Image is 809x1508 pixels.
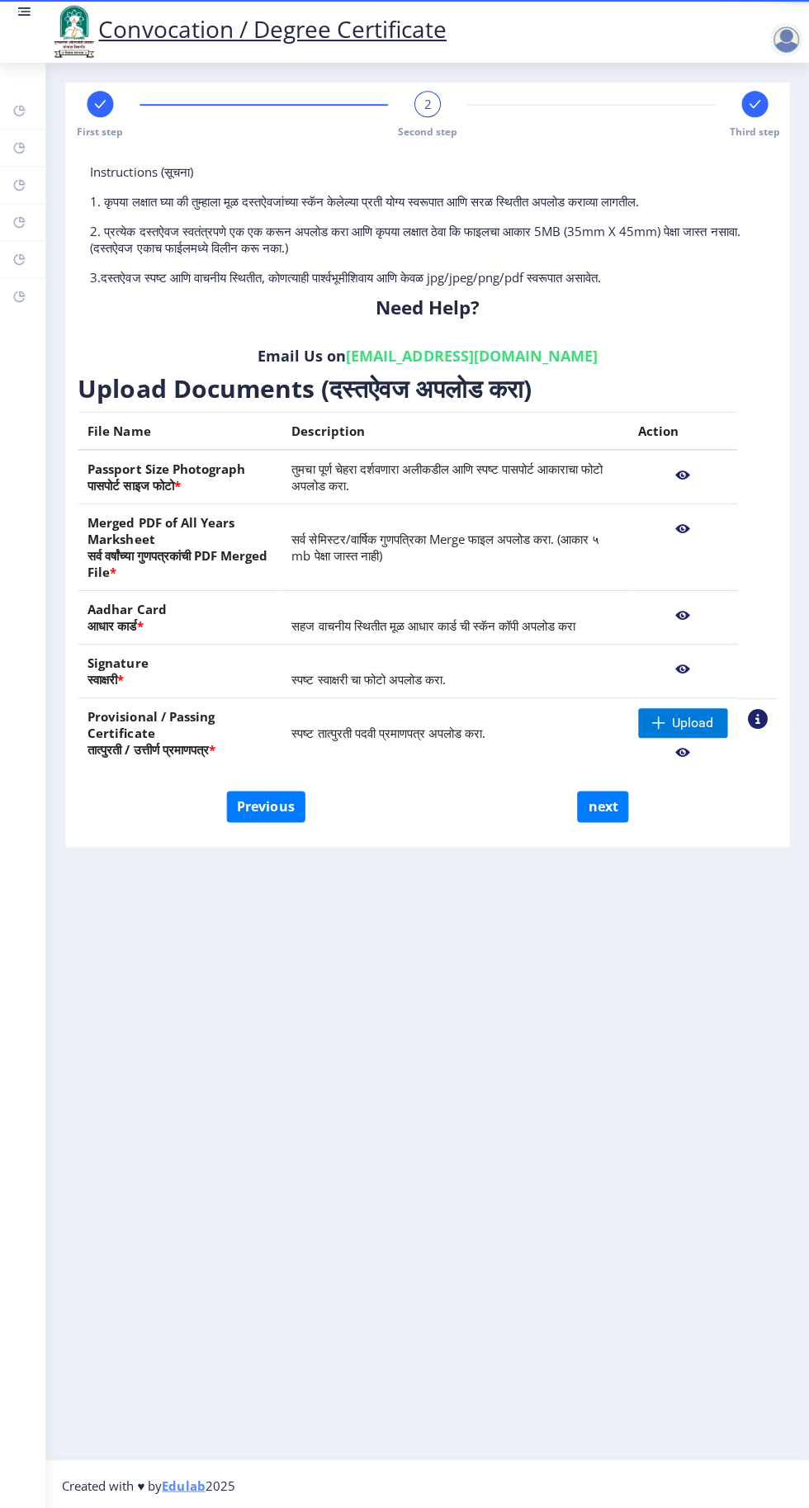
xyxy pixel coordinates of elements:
img: logo [50,3,99,59]
p: 2. प्रत्येक दस्तऐवज स्वतंत्रपणे एक एक करून अपलोड करा आणि कृपया लक्षात ठेवा कि फाइलचा आकार 5MB (35... [91,223,764,256]
th: Provisional / Passing Certificate तात्पुरती / उत्तीर्ण प्रमाणपत्र [78,697,282,777]
b: Need Help? [376,294,480,319]
th: Action [628,412,737,450]
button: Previous [227,790,305,821]
nb-action: View File [638,737,727,767]
span: Created with ♥ by 2025 [63,1475,235,1491]
span: स्पष्ट तात्पुरती पदवी प्रमाणपत्र अपलोड करा. [292,724,485,740]
span: Instructions (सूचना) [91,163,193,180]
h3: Upload Documents (दस्तऐवज अपलोड करा) [78,371,777,404]
th: Signature स्वाक्षरी [78,644,282,697]
th: File Name [78,412,282,450]
span: Upload [672,714,713,730]
nb-action: View Sample PDC [747,708,767,728]
nb-action: View File [638,460,727,489]
button: next [577,790,628,821]
a: [EMAIL_ADDRESS][DOMAIN_NAME] [347,345,598,365]
span: Second step [398,125,457,139]
th: Merged PDF of All Years Marksheet सर्व वर्षांच्या गुणपत्रकांची PDF Merged File [78,503,282,590]
h6: Email Us on [91,345,764,365]
span: सर्व सेमिस्टर/वार्षिक गुणपत्रिका Merge फाइल अपलोड करा. (आकार ५ mb पेक्षा जास्त नाही) [292,530,599,563]
th: Aadhar Card आधार कार्ड [78,590,282,644]
th: Passport Size Photograph पासपोर्ट साइज फोटो [78,449,282,503]
span: 2 [424,96,432,112]
a: Convocation / Degree Certificate [50,13,447,45]
nb-action: View File [638,513,727,543]
a: Edulab [163,1475,206,1491]
p: 3.दस्तऐवज स्पष्ट आणि वाचनीय स्थितीत, कोणत्याही पार्श्वभूमीशिवाय आणि केवळ jpg/jpeg/png/pdf स्वरूपा... [91,269,764,286]
nb-action: View File [638,600,727,630]
span: सहज वाचनीय स्थितीत मूळ आधार कार्ड ची स्कॅन कॉपी अपलोड करा [292,617,575,633]
p: 1. कृपया लक्षात घ्या की तुम्हाला मूळ दस्तऐवजांच्या स्कॅन केलेल्या प्रती योग्य स्वरूपात आणि सरळ स्... [91,193,764,210]
th: Description [282,412,628,450]
nb-action: View File [638,654,727,683]
td: तुमचा पूर्ण चेहरा दर्शवणारा अलीकडील आणि स्पष्ट पासपोर्ट आकाराचा फोटो अपलोड करा. [282,449,628,503]
span: स्पष्ट स्वाक्षरी चा फोटो अपलोड करा. [292,670,446,687]
span: Third step [730,125,780,139]
span: First step [78,125,124,139]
